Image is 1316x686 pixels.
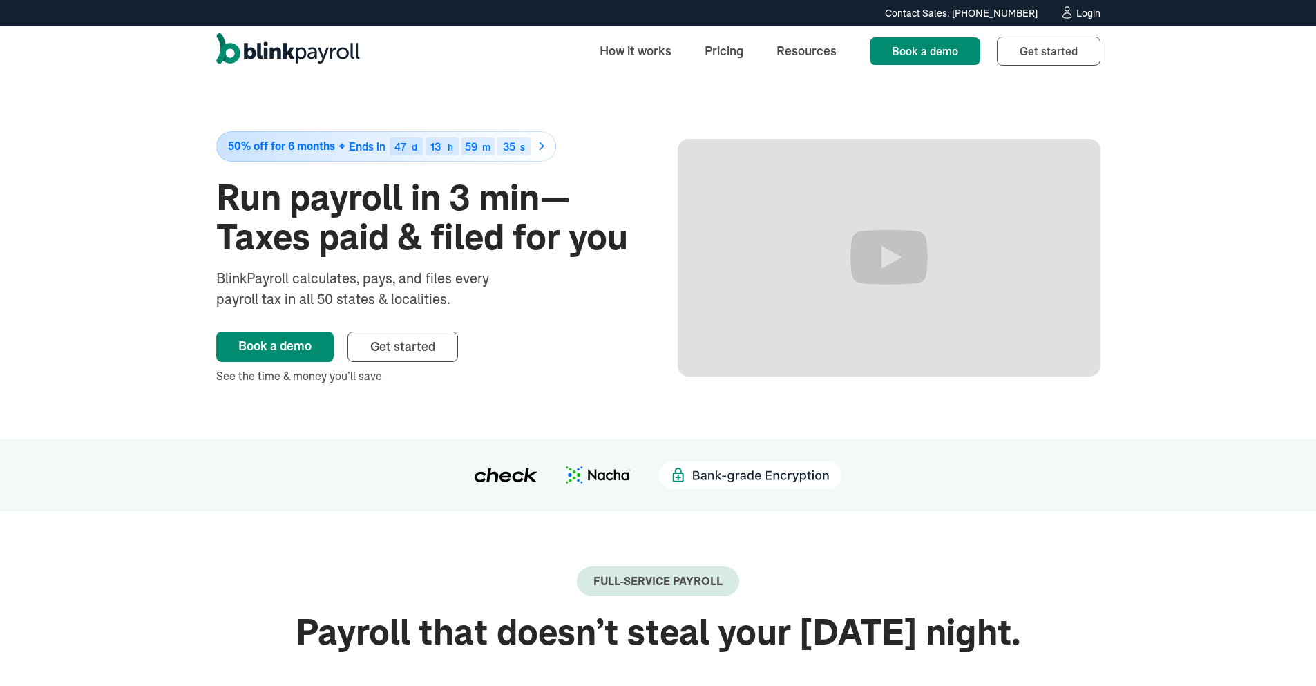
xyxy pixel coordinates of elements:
div: Login [1076,8,1100,18]
a: 50% off for 6 monthsEnds in47d13h59m35s [216,131,639,162]
iframe: Run Payroll in 3 min with BlinkPayroll [678,139,1100,377]
span: 59 [465,140,477,153]
a: Login [1060,6,1100,21]
h1: Run payroll in 3 min—Taxes paid & filed for you [216,178,639,257]
span: Book a demo [892,44,958,58]
span: 47 [394,140,406,153]
div: m [482,142,490,152]
h2: Payroll that doesn’t steal your [DATE] night. [216,613,1100,652]
span: 13 [430,140,441,153]
div: d [412,142,417,152]
span: Get started [370,339,435,354]
div: h [448,142,453,152]
a: Pricing [694,36,754,66]
span: 50% off for 6 months [228,140,335,152]
div: Full-Service payroll [593,575,723,588]
a: Book a demo [216,332,334,362]
a: Get started [347,332,458,362]
span: Get started [1020,44,1078,58]
a: Book a demo [870,37,980,65]
div: Contact Sales: [PHONE_NUMBER] [885,6,1038,21]
a: Get started [997,37,1100,66]
iframe: Chat Widget [1247,620,1316,686]
a: How it works [589,36,683,66]
a: Resources [765,36,848,66]
span: 35 [503,140,515,153]
a: home [216,33,360,69]
span: Ends in [349,140,385,153]
div: s [520,142,525,152]
div: BlinkPayroll calculates, pays, and files every payroll tax in all 50 states & localities. [216,268,526,309]
div: See the time & money you’ll save [216,368,639,384]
